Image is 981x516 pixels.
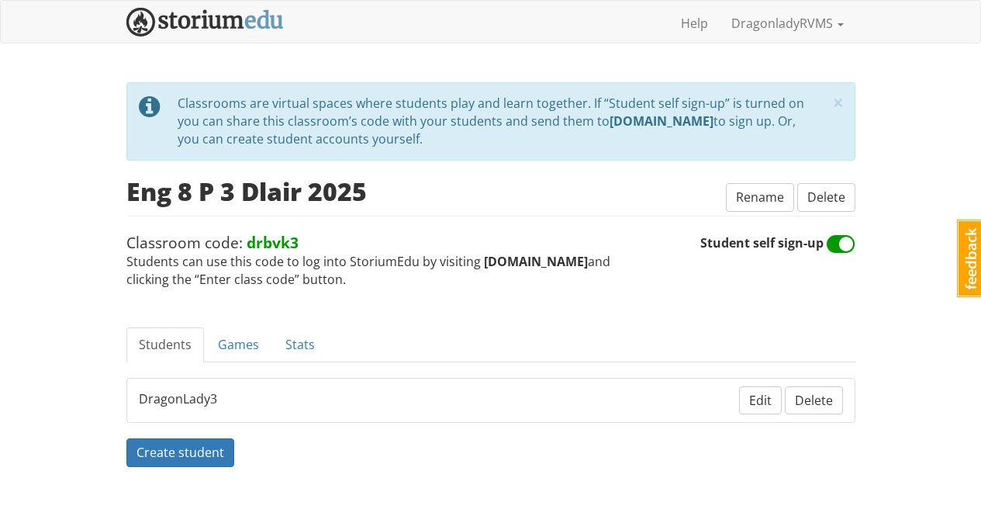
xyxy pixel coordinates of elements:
[126,178,367,205] h2: Eng 8 P 3 Dlair 2025
[749,392,772,409] span: Edit
[139,390,217,408] span: DragonLady3
[136,444,224,461] span: Create student
[273,327,327,362] a: Stats
[785,386,843,415] button: Delete
[126,8,284,36] img: StoriumEDU
[206,327,271,362] a: Games
[126,232,299,253] span: Classroom code:
[610,113,713,130] strong: [DOMAIN_NAME]
[833,89,844,115] span: ×
[700,235,855,252] span: Student self sign-up
[720,4,855,43] a: DragonladyRVMS
[126,438,234,467] button: Create student
[795,392,833,409] span: Delete
[807,189,845,206] span: Delete
[726,183,794,212] button: Rename
[178,95,827,148] div: Classrooms are virtual spaces where students play and learn together. If “Student self sign-up” i...
[126,327,204,362] a: Students
[797,183,855,212] button: Delete
[669,4,720,43] a: Help
[736,189,784,206] span: Rename
[484,253,588,270] strong: [DOMAIN_NAME]
[126,232,700,289] span: Students can use this code to log into StoriumEdu by visiting and clicking the “Enter class code”...
[739,386,782,415] button: Edit
[247,232,299,253] strong: drbvk3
